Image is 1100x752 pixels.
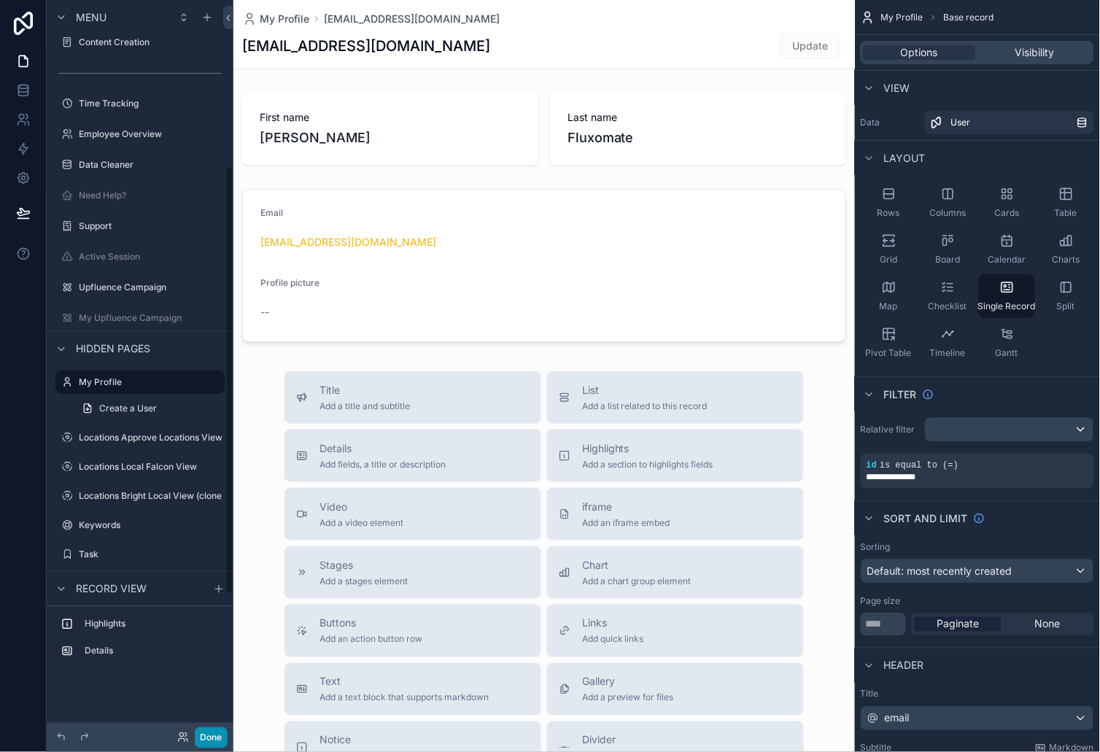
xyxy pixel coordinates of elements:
[79,282,222,293] label: Upfluence Campaign
[73,397,225,420] a: Create a User
[937,617,980,632] span: Paginate
[55,484,225,508] a: Locations Bright Local View (clone)
[55,455,225,478] a: Locations Local Falcon View
[979,274,1035,318] button: Single Record
[884,151,926,166] span: Layout
[944,12,994,23] span: Base record
[884,81,910,96] span: View
[978,301,1036,312] span: Single Record
[99,403,157,414] span: Create a User
[324,12,500,26] a: [EMAIL_ADDRESS][DOMAIN_NAME]
[880,460,958,470] span: is equal to (=)
[79,461,222,473] label: Locations Local Falcon View
[79,376,216,388] label: My Profile
[867,565,1012,577] span: Default: most recently created
[885,711,910,726] span: email
[79,220,222,232] label: Support
[79,251,222,263] label: Active Session
[929,301,967,312] span: Checklist
[85,619,219,630] label: Highlights
[79,549,222,560] label: Task
[936,254,961,265] span: Board
[55,371,225,394] a: My Profile
[866,347,912,359] span: Pivot Table
[951,117,971,128] span: User
[1038,274,1094,318] button: Split
[861,706,1094,731] button: email
[902,45,939,60] span: Options
[79,98,222,109] label: Time Tracking
[55,31,225,54] a: Content Creation
[920,274,976,318] button: Checklist
[55,92,225,115] a: Time Tracking
[55,543,225,566] a: Task
[861,559,1094,584] button: Default: most recently created
[85,646,219,657] label: Details
[79,432,222,443] label: Locations Approve Locations View
[979,321,1035,365] button: Gantt
[861,274,917,318] button: Map
[930,207,967,219] span: Columns
[1055,207,1077,219] span: Table
[55,123,225,146] a: Employee Overview
[76,342,150,357] span: Hidden pages
[260,12,309,26] span: My Profile
[55,214,225,238] a: Support
[878,207,900,219] span: Rows
[880,301,898,312] span: Map
[55,513,225,537] a: Keywords
[881,12,923,23] span: My Profile
[242,12,309,26] a: My Profile
[79,490,225,502] label: Locations Bright Local View (clone)
[1053,254,1080,265] span: Charts
[1057,301,1075,312] span: Split
[76,582,147,597] span: Record view
[979,181,1035,225] button: Cards
[79,159,222,171] label: Data Cleaner
[880,254,898,265] span: Grid
[861,595,901,607] label: Page size
[861,424,919,435] label: Relative filter
[79,190,222,201] label: Need Help?
[996,347,1018,359] span: Gantt
[861,541,891,553] label: Sorting
[861,181,917,225] button: Rows
[920,321,976,365] button: Timeline
[1015,45,1055,60] span: Visibility
[55,153,225,177] a: Data Cleaner
[861,228,917,271] button: Grid
[242,36,490,56] h1: [EMAIL_ADDRESS][DOMAIN_NAME]
[861,689,1094,700] label: Title
[861,117,919,128] label: Data
[55,184,225,207] a: Need Help?
[988,254,1026,265] span: Calendar
[930,347,966,359] span: Timeline
[925,111,1094,134] a: User
[1035,617,1061,632] span: None
[1038,181,1094,225] button: Table
[861,321,917,365] button: Pivot Table
[79,312,222,324] label: My Upfluence Campaign
[195,727,228,748] button: Done
[884,659,924,673] span: Header
[920,228,976,271] button: Board
[867,460,877,470] span: id
[55,276,225,299] a: Upfluence Campaign
[884,511,968,526] span: Sort And Limit
[995,207,1020,219] span: Cards
[79,128,222,140] label: Employee Overview
[884,387,917,402] span: Filter
[47,606,233,678] div: scrollable content
[920,181,976,225] button: Columns
[55,245,225,268] a: Active Session
[55,426,225,449] a: Locations Approve Locations View
[55,306,225,330] a: My Upfluence Campaign
[979,228,1035,271] button: Calendar
[1038,228,1094,271] button: Charts
[79,36,222,48] label: Content Creation
[76,10,106,25] span: Menu
[79,519,222,531] label: Keywords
